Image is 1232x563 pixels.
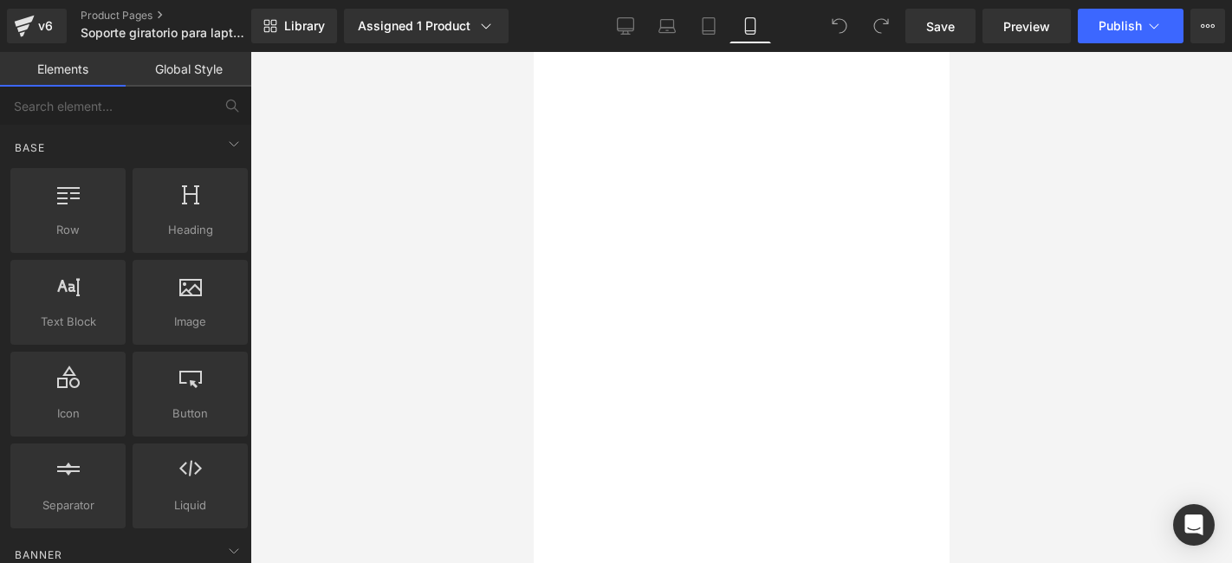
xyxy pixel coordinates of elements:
span: Heading [138,221,243,239]
span: Image [138,313,243,331]
span: Preview [1003,17,1050,36]
span: Row [16,221,120,239]
span: Button [138,404,243,423]
a: Global Style [126,52,251,87]
span: Banner [13,547,64,563]
span: Text Block [16,313,120,331]
span: Library [284,18,325,34]
a: Product Pages [81,9,280,23]
span: Separator [16,496,120,514]
button: Publish [1078,9,1183,43]
span: Base [13,139,47,156]
a: Desktop [605,9,646,43]
div: Open Intercom Messenger [1173,504,1215,546]
button: More [1190,9,1225,43]
button: Undo [822,9,857,43]
a: Preview [982,9,1071,43]
a: Mobile [729,9,771,43]
div: Assigned 1 Product [358,17,495,35]
a: v6 [7,9,67,43]
span: Publish [1099,19,1142,33]
span: Soporte giratorio para laptop - [DATE] 01:01:18 [81,26,247,40]
a: New Library [251,9,337,43]
button: Redo [864,9,898,43]
div: v6 [35,15,56,37]
span: Save [926,17,955,36]
span: Icon [16,404,120,423]
a: Tablet [688,9,729,43]
a: Laptop [646,9,688,43]
span: Liquid [138,496,243,514]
